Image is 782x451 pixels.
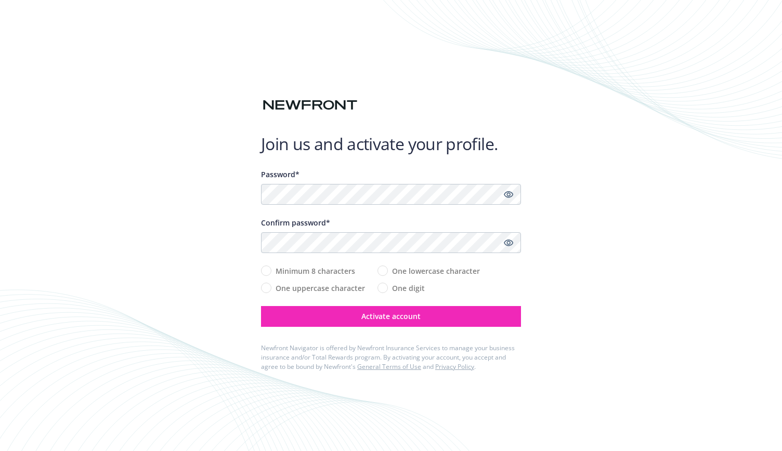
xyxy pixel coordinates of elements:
span: One uppercase character [276,283,365,294]
a: Show password [502,236,515,249]
div: Newfront Navigator is offered by Newfront Insurance Services to manage your business insurance an... [261,343,521,372]
h1: Join us and activate your profile. [261,134,521,154]
span: Minimum 8 characters [276,266,355,276]
a: Privacy Policy [435,362,474,371]
span: Activate account [361,311,421,321]
button: Activate account [261,306,521,327]
img: Newfront logo [261,96,359,114]
a: Show password [502,188,515,201]
input: Confirm your unique password... [261,232,521,253]
span: One digit [392,283,425,294]
span: Password* [261,169,299,179]
a: General Terms of Use [357,362,421,371]
span: One lowercase character [392,266,480,276]
input: Enter a unique password... [261,184,521,205]
span: Confirm password* [261,218,330,228]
